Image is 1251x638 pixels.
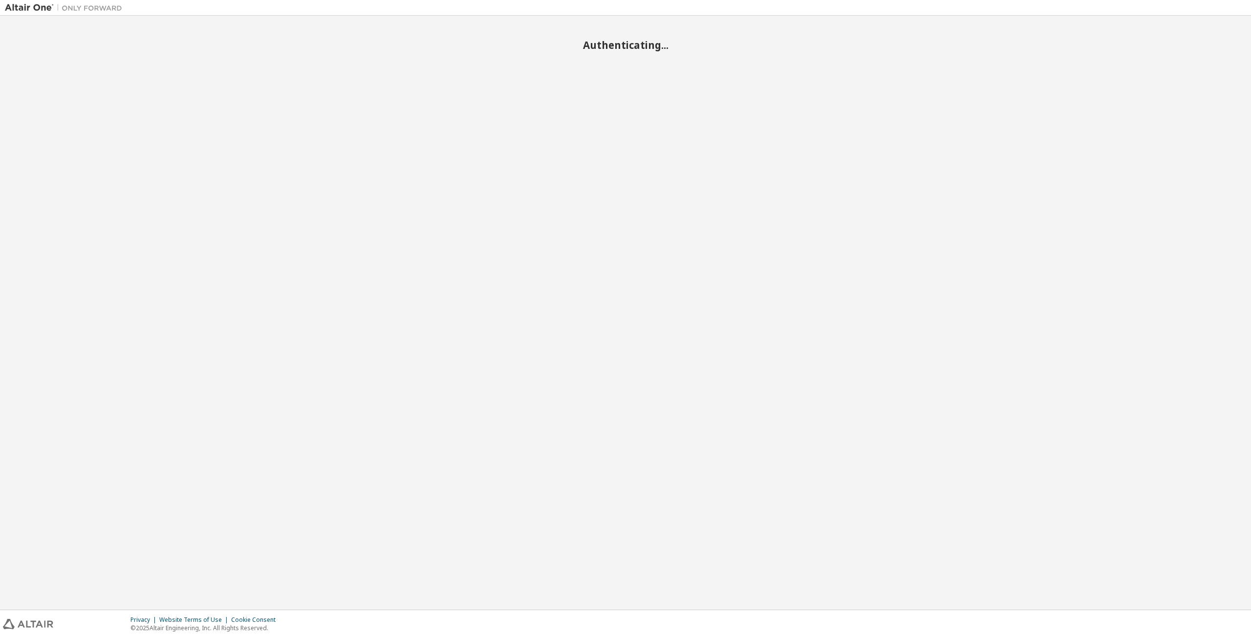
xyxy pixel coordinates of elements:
p: © 2025 Altair Engineering, Inc. All Rights Reserved. [130,624,281,632]
h2: Authenticating... [5,39,1246,51]
img: altair_logo.svg [3,619,53,629]
img: Altair One [5,3,127,13]
div: Website Terms of Use [159,616,231,624]
div: Privacy [130,616,159,624]
div: Cookie Consent [231,616,281,624]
